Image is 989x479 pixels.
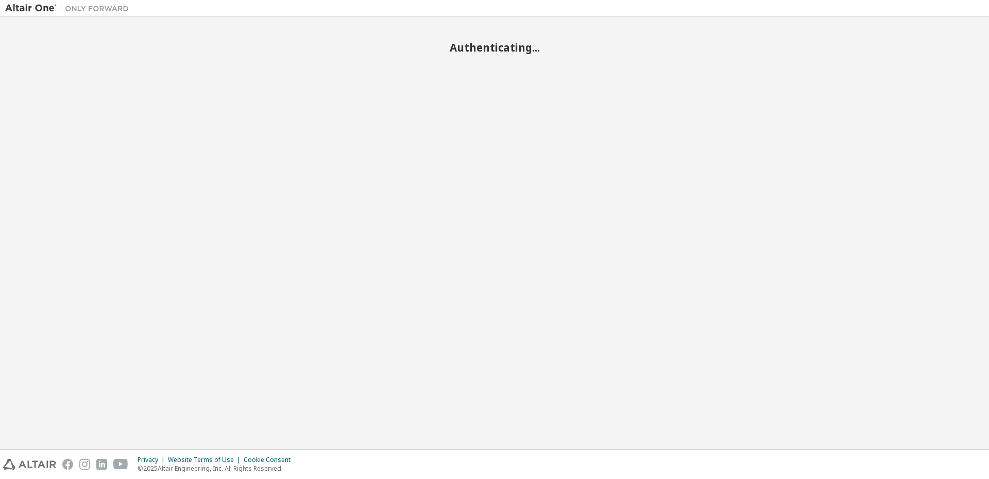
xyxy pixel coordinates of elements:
[3,459,56,470] img: altair_logo.svg
[5,41,984,54] h2: Authenticating...
[244,456,297,464] div: Cookie Consent
[113,459,128,470] img: youtube.svg
[138,456,168,464] div: Privacy
[5,3,134,13] img: Altair One
[62,459,73,470] img: facebook.svg
[138,464,297,473] p: © 2025 Altair Engineering, Inc. All Rights Reserved.
[79,459,90,470] img: instagram.svg
[168,456,244,464] div: Website Terms of Use
[96,459,107,470] img: linkedin.svg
